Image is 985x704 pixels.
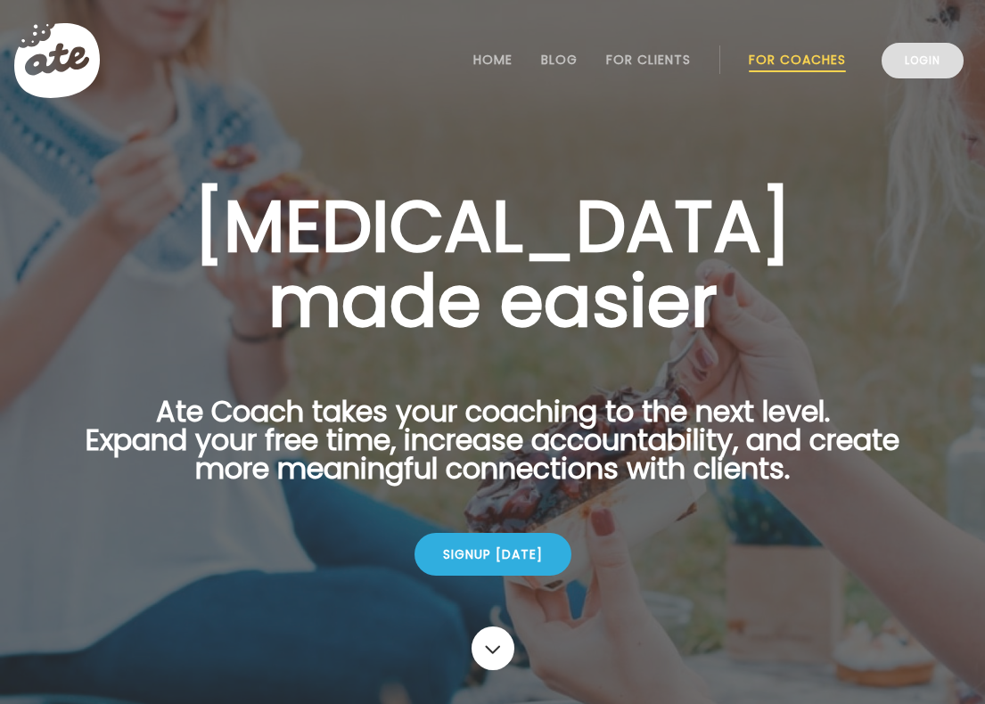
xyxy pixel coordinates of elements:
[749,53,846,67] a: For Coaches
[473,53,513,67] a: Home
[606,53,691,67] a: For Clients
[541,53,578,67] a: Blog
[58,397,928,504] p: Ate Coach takes your coaching to the next level. Expand your free time, increase accountability, ...
[58,189,928,339] h1: [MEDICAL_DATA] made easier
[415,533,571,576] div: Signup [DATE]
[882,43,964,78] a: Login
